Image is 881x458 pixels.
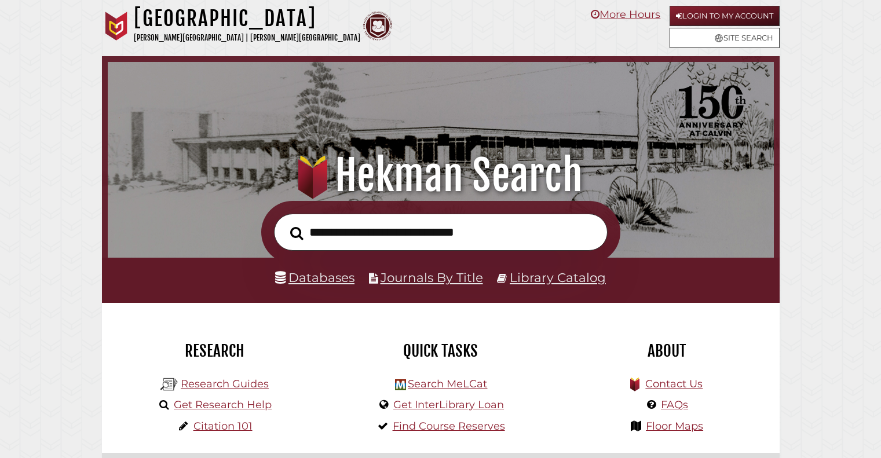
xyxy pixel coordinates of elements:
img: Calvin University [102,12,131,41]
h2: About [562,341,771,361]
a: Research Guides [181,378,269,390]
a: Get InterLibrary Loan [393,398,504,411]
a: Library Catalog [510,270,606,285]
a: Search MeLCat [408,378,487,390]
a: Site Search [670,28,780,48]
p: [PERSON_NAME][GEOGRAPHIC_DATA] | [PERSON_NAME][GEOGRAPHIC_DATA] [134,31,360,45]
h1: [GEOGRAPHIC_DATA] [134,6,360,31]
a: Find Course Reserves [393,420,505,433]
h2: Quick Tasks [337,341,545,361]
a: Login to My Account [670,6,780,26]
a: Get Research Help [174,398,272,411]
img: Calvin Theological Seminary [363,12,392,41]
a: Citation 101 [193,420,253,433]
a: Databases [275,270,354,285]
a: Contact Us [645,378,703,390]
h1: Hekman Search [120,150,760,201]
a: More Hours [591,8,660,21]
h2: Research [111,341,319,361]
img: Hekman Library Logo [160,376,178,393]
a: Journals By Title [381,270,483,285]
button: Search [284,223,309,243]
a: FAQs [661,398,688,411]
img: Hekman Library Logo [395,379,406,390]
i: Search [290,226,304,240]
a: Floor Maps [646,420,703,433]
